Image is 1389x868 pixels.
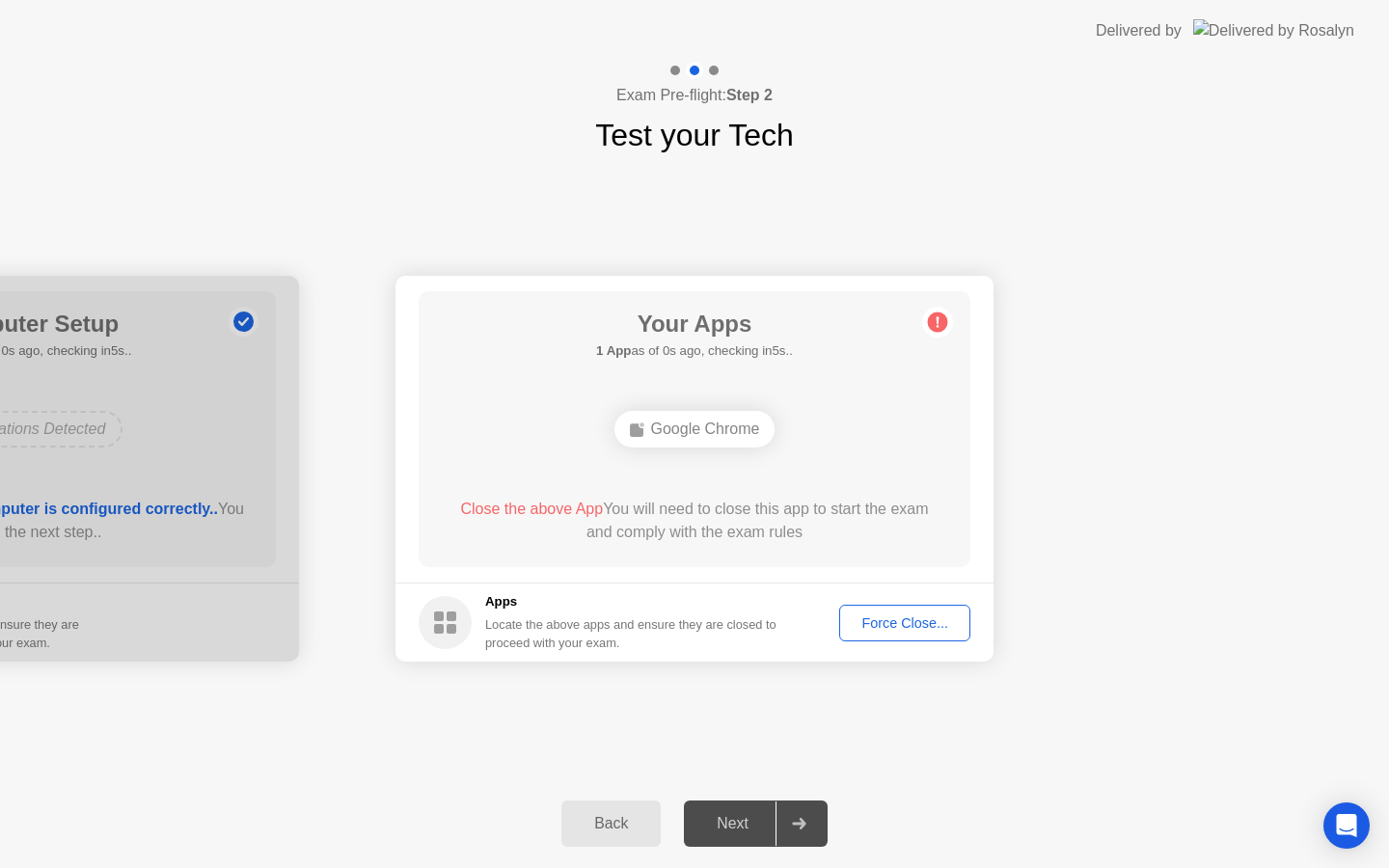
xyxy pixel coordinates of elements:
[460,501,603,517] span: Close the above App
[596,307,793,341] h1: Your Apps
[690,815,776,832] div: Next
[595,112,794,158] h1: Test your Tech
[485,615,777,652] div: Locate the above apps and ensure they are closed to proceed with your exam.
[726,87,773,103] b: Step 2
[846,615,964,631] div: Force Close...
[1323,802,1370,849] div: Open Intercom Messenger
[596,343,631,358] b: 1 App
[684,800,828,847] button: Next
[596,341,793,361] h5: as of 0s ago, checking in5s..
[447,498,943,544] div: You will need to close this app to start the exam and comply with the exam rules
[1096,19,1182,42] div: Delivered by
[839,605,970,641] button: Force Close...
[614,411,776,448] div: Google Chrome
[485,592,777,611] h5: Apps
[561,800,661,847] button: Back
[616,84,773,107] h4: Exam Pre-flight:
[1193,19,1354,41] img: Delivered by Rosalyn
[567,815,655,832] div: Back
